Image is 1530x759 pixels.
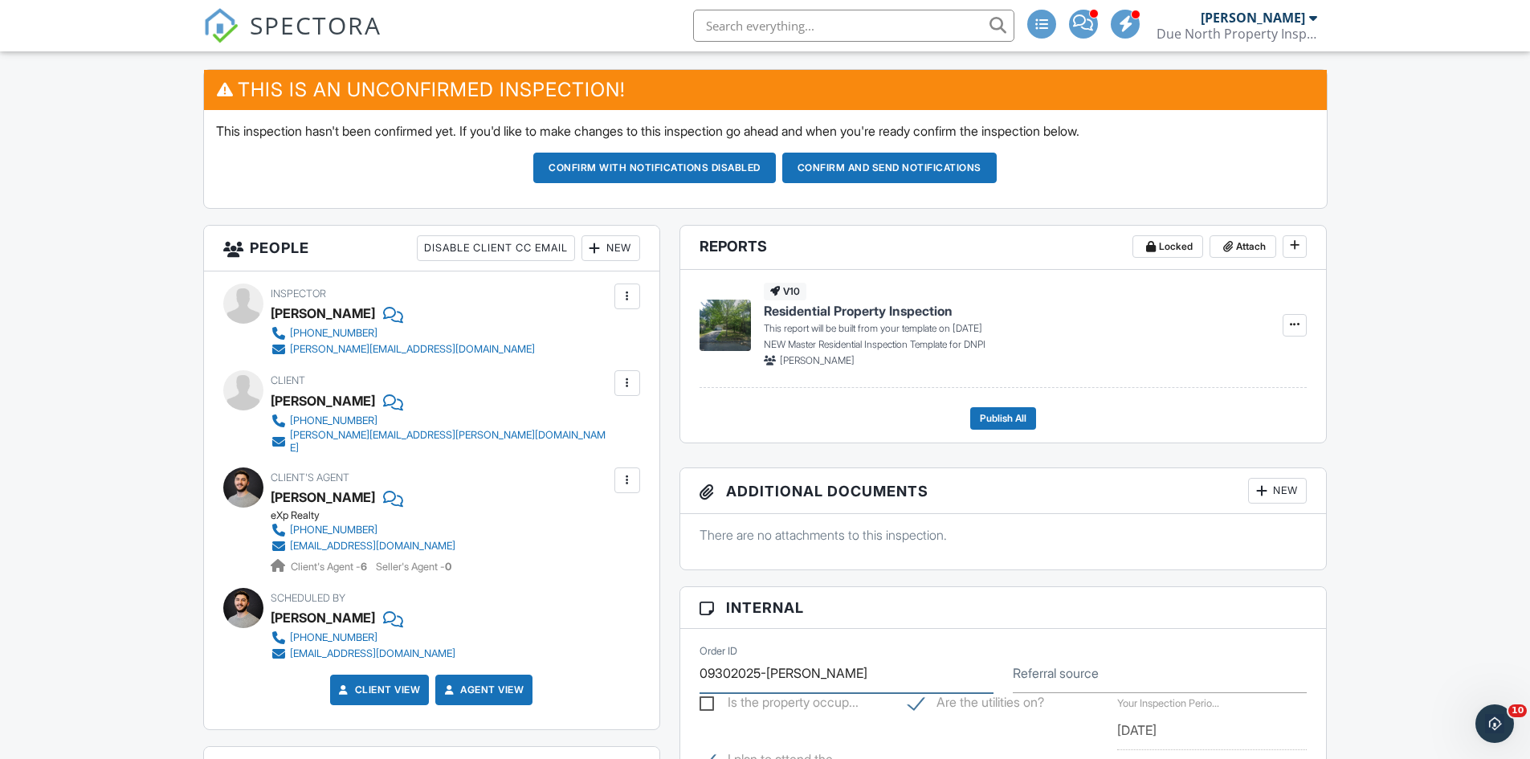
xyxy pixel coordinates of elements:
div: [PERSON_NAME][EMAIL_ADDRESS][PERSON_NAME][DOMAIN_NAME] [290,429,610,455]
span: Client's Agent [271,471,349,484]
a: Client View [336,682,421,698]
a: Agent View [441,682,524,698]
strong: 0 [445,561,451,573]
div: Due North Property Inspection [1157,26,1317,42]
h3: This is an Unconfirmed Inspection! [204,70,1327,109]
span: 10 [1508,704,1527,717]
label: Are the utilities on? [908,695,1044,715]
p: This inspection hasn't been confirmed yet. If you'd like to make changes to this inspection go ah... [216,122,1315,140]
a: [EMAIL_ADDRESS][DOMAIN_NAME] [271,538,455,554]
div: [PHONE_NUMBER] [290,524,377,537]
p: There are no attachments to this inspection. [700,526,1308,544]
div: [PHONE_NUMBER] [290,327,377,340]
button: Confirm and send notifications [782,153,997,183]
strong: 6 [361,561,367,573]
img: The Best Home Inspection Software - Spectora [203,8,239,43]
div: [PERSON_NAME] [271,606,375,630]
a: [EMAIL_ADDRESS][DOMAIN_NAME] [271,646,455,662]
div: [EMAIL_ADDRESS][DOMAIN_NAME] [290,540,455,553]
span: Scheduled By [271,592,345,604]
button: Confirm with notifications disabled [533,153,776,183]
span: Seller's Agent - [376,561,451,573]
span: Client [271,374,305,386]
label: Your Inspection Period End Date [1117,697,1219,709]
div: Disable Client CC Email [417,235,575,261]
span: Inspector [271,288,326,300]
h3: Additional Documents [680,468,1327,514]
label: Referral source [1013,664,1099,682]
div: [PHONE_NUMBER] [290,631,377,644]
a: [PERSON_NAME] [271,485,375,509]
div: [PERSON_NAME] [271,389,375,413]
div: [EMAIL_ADDRESS][DOMAIN_NAME] [290,647,455,660]
a: SPECTORA [203,22,381,55]
input: Select Date [1117,711,1307,750]
a: [PERSON_NAME][EMAIL_ADDRESS][PERSON_NAME][DOMAIN_NAME] [271,429,610,455]
a: [PERSON_NAME][EMAIL_ADDRESS][DOMAIN_NAME] [271,341,535,357]
div: New [1248,478,1307,504]
div: [PHONE_NUMBER] [290,414,377,427]
div: [PERSON_NAME] [271,301,375,325]
a: [PHONE_NUMBER] [271,630,455,646]
a: [PHONE_NUMBER] [271,413,610,429]
iframe: Intercom live chat [1475,704,1514,743]
span: SPECTORA [250,8,381,42]
a: [PHONE_NUMBER] [271,522,455,538]
div: [PERSON_NAME] [1201,10,1305,26]
input: Search everything... [693,10,1014,42]
div: eXp Realty [271,509,468,522]
div: [PERSON_NAME][EMAIL_ADDRESS][DOMAIN_NAME] [290,343,535,356]
label: Is the property occupied? [700,695,859,715]
h3: People [204,226,659,271]
div: New [581,235,640,261]
label: Order ID [700,644,737,659]
h3: Internal [680,587,1327,629]
a: [PHONE_NUMBER] [271,325,535,341]
span: Client's Agent - [291,561,369,573]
